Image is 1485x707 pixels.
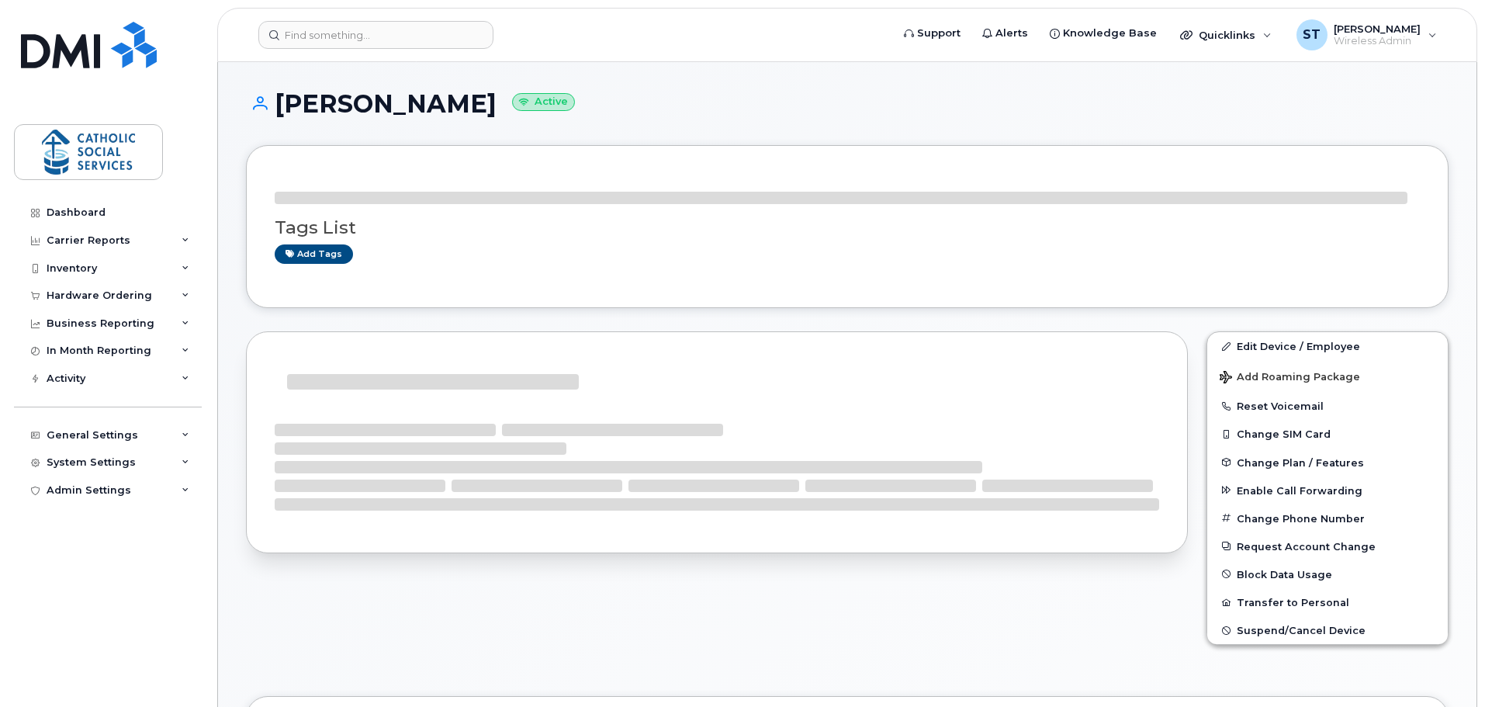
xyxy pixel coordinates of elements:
button: Suspend/Cancel Device [1207,616,1448,644]
span: Change Plan / Features [1237,456,1364,468]
button: Reset Voicemail [1207,392,1448,420]
button: Enable Call Forwarding [1207,477,1448,504]
span: Add Roaming Package [1220,371,1360,386]
button: Change Plan / Features [1207,449,1448,477]
button: Change Phone Number [1207,504,1448,532]
a: Add tags [275,244,353,264]
small: Active [512,93,575,111]
button: Transfer to Personal [1207,588,1448,616]
button: Change SIM Card [1207,420,1448,448]
h3: Tags List [275,218,1420,237]
a: Edit Device / Employee [1207,332,1448,360]
span: Enable Call Forwarding [1237,484,1362,496]
button: Add Roaming Package [1207,360,1448,392]
span: Suspend/Cancel Device [1237,625,1366,636]
h1: [PERSON_NAME] [246,90,1449,117]
button: Request Account Change [1207,532,1448,560]
button: Block Data Usage [1207,560,1448,588]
